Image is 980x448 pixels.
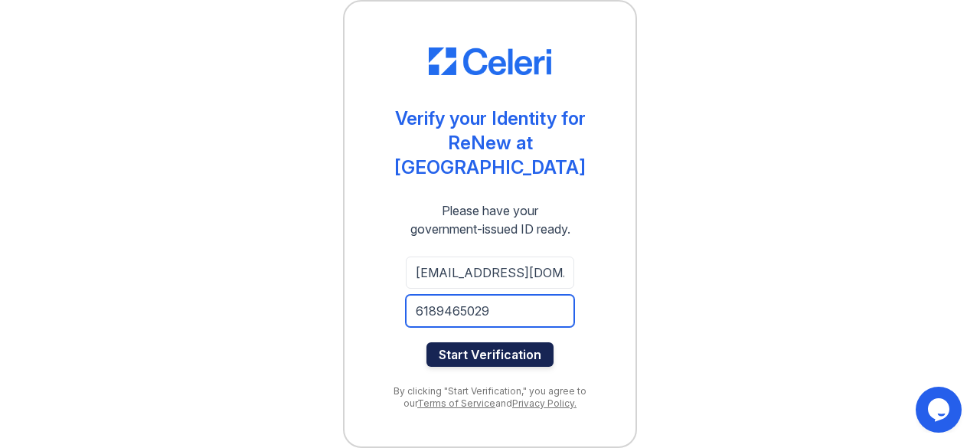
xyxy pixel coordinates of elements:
img: CE_Logo_Blue-a8612792a0a2168367f1c8372b55b34899dd931a85d93a1a3d3e32e68fde9ad4.png [429,47,551,75]
div: Verify your Identity for ReNew at [GEOGRAPHIC_DATA] [375,106,605,180]
input: Email [406,257,574,289]
button: Start Verification [426,342,554,367]
iframe: chat widget [916,387,965,433]
input: Phone [406,295,574,327]
a: Privacy Policy. [512,397,577,409]
a: Terms of Service [417,397,495,409]
div: Please have your government-issued ID ready. [383,201,598,238]
div: By clicking "Start Verification," you agree to our and [375,385,605,410]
